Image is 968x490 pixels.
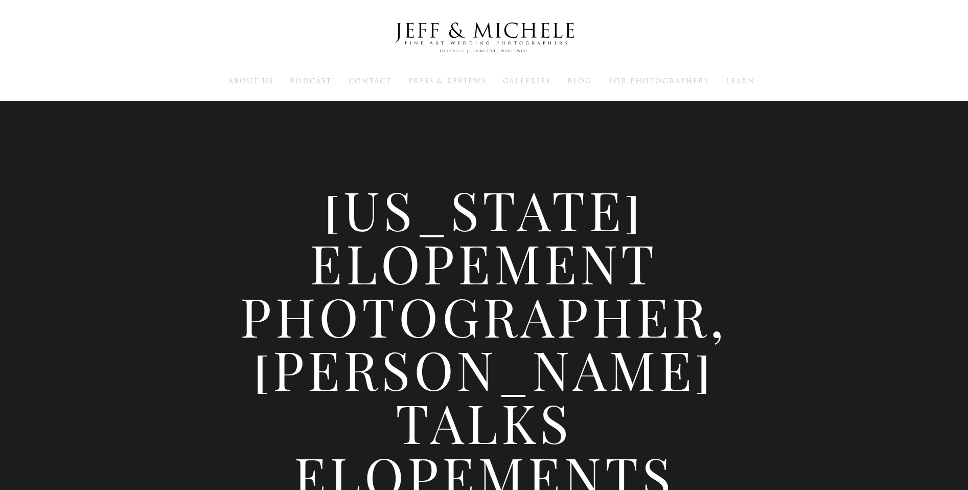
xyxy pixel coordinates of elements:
a: Blog [567,76,592,85]
a: Press & Reviews [408,76,486,85]
a: About Us [228,76,273,85]
span: About Us [228,76,273,86]
span: For Photographers [609,76,709,86]
a: Galleries [503,76,550,85]
a: Podcast [290,76,332,85]
img: Louisville Wedding Photographers - Jeff & Michele Wedding Photographers [382,13,586,63]
a: Contact [349,76,391,85]
span: Blog [567,76,592,86]
a: For Photographers [609,76,709,85]
span: Podcast [290,76,332,86]
a: Learn [726,76,755,85]
span: Learn [726,76,755,86]
span: Contact [349,76,391,86]
span: Galleries [503,76,550,86]
span: Press & Reviews [408,76,486,86]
